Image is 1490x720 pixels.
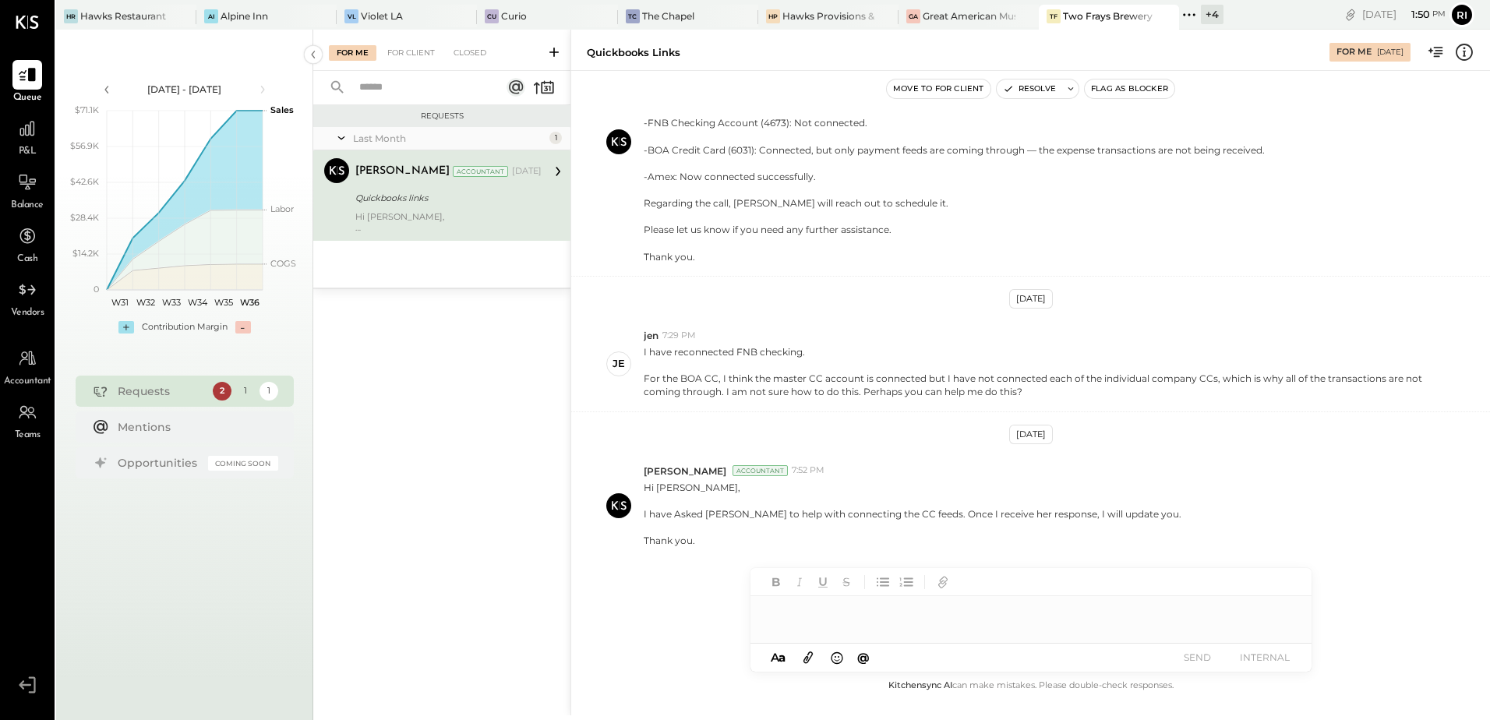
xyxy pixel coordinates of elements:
[1343,6,1358,23] div: copy link
[344,9,358,23] div: VL
[94,284,99,295] text: 0
[779,650,786,665] span: a
[70,212,99,223] text: $28.4K
[329,45,376,61] div: For Me
[887,79,990,98] button: Move to for client
[644,507,1181,521] div: I have Asked [PERSON_NAME] to help with connecting the CC feeds. Once I receive her response, I w...
[208,456,278,471] div: Coming Soon
[70,176,99,187] text: $42.6K
[873,572,893,592] button: Unordered List
[1009,289,1053,309] div: [DATE]
[235,321,251,334] div: -
[270,203,294,214] text: Labor
[72,248,99,259] text: $14.2K
[355,164,450,179] div: [PERSON_NAME]
[214,297,233,308] text: W35
[4,375,51,389] span: Accountant
[355,190,537,206] div: Quickbooks links
[1201,5,1223,24] div: + 4
[1336,46,1372,58] div: For Me
[236,382,255,401] div: 1
[380,45,443,61] div: For Client
[782,9,875,23] div: Hawks Provisions & Public House
[836,572,856,592] button: Strikethrough
[1,60,54,105] a: Queue
[644,481,1181,548] p: Hi [PERSON_NAME],
[792,464,824,477] span: 7:52 PM
[1234,647,1296,668] button: INTERNAL
[512,165,542,178] div: [DATE]
[997,79,1062,98] button: Resolve
[766,9,780,23] div: HP
[613,356,625,371] div: je
[118,321,134,334] div: +
[644,345,1436,399] p: I have reconnected FNB checking.
[1,397,54,443] a: Teams
[923,9,1015,23] div: Great American Music Hall
[501,9,527,23] div: Curio
[1362,7,1446,22] div: [DATE]
[13,91,42,105] span: Queue
[933,572,953,592] button: Add URL
[118,83,251,96] div: [DATE] - [DATE]
[15,429,41,443] span: Teams
[17,252,37,266] span: Cash
[906,9,920,23] div: GA
[1,221,54,266] a: Cash
[662,330,696,342] span: 7:29 PM
[644,329,658,342] span: jen
[587,45,680,60] div: Quickbooks links
[270,104,294,115] text: Sales
[11,199,44,213] span: Balance
[789,572,810,592] button: Italic
[80,9,166,23] div: Hawks Restaurant
[162,297,181,308] text: W33
[857,650,870,665] span: @
[355,211,542,233] div: Hi [PERSON_NAME],
[1085,79,1174,98] button: Flag as Blocker
[896,572,916,592] button: Ordered List
[626,9,640,23] div: TC
[642,9,694,23] div: The Chapel
[136,297,155,308] text: W32
[644,534,1181,547] div: Thank you.
[766,572,786,592] button: Bold
[1,275,54,320] a: Vendors
[204,9,218,23] div: AI
[1449,2,1474,27] button: Ri
[221,9,268,23] div: Alpine Inn
[853,648,874,667] button: @
[111,297,128,308] text: W31
[239,297,259,308] text: W36
[321,111,563,122] div: Requests
[70,140,99,151] text: $56.9K
[64,9,78,23] div: HR
[353,132,546,145] div: Last Month
[485,9,499,23] div: Cu
[1047,9,1061,23] div: TF
[19,145,37,159] span: P&L
[644,372,1436,398] div: For the BOA CC, I think the master CC account is connected but I have not connected each of the i...
[733,465,788,476] div: Accountant
[75,104,99,115] text: $71.1K
[1009,425,1053,444] div: [DATE]
[1,168,54,213] a: Balance
[644,36,1265,263] p: Hi [PERSON_NAME], Good morning, We checked the bank connections and found the following: -FNB Che...
[260,382,278,401] div: 1
[142,321,228,334] div: Contribution Margin
[188,297,208,308] text: W34
[361,9,403,23] div: Violet LA
[1063,9,1153,23] div: Two Frays Brewery
[813,572,833,592] button: Underline
[1,344,54,389] a: Accountant
[118,383,205,399] div: Requests
[1377,47,1403,58] div: [DATE]
[453,166,508,177] div: Accountant
[766,649,791,666] button: Aa
[549,132,562,144] div: 1
[213,382,231,401] div: 2
[270,258,296,269] text: COGS
[446,45,494,61] div: Closed
[1,114,54,159] a: P&L
[644,464,726,478] span: [PERSON_NAME]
